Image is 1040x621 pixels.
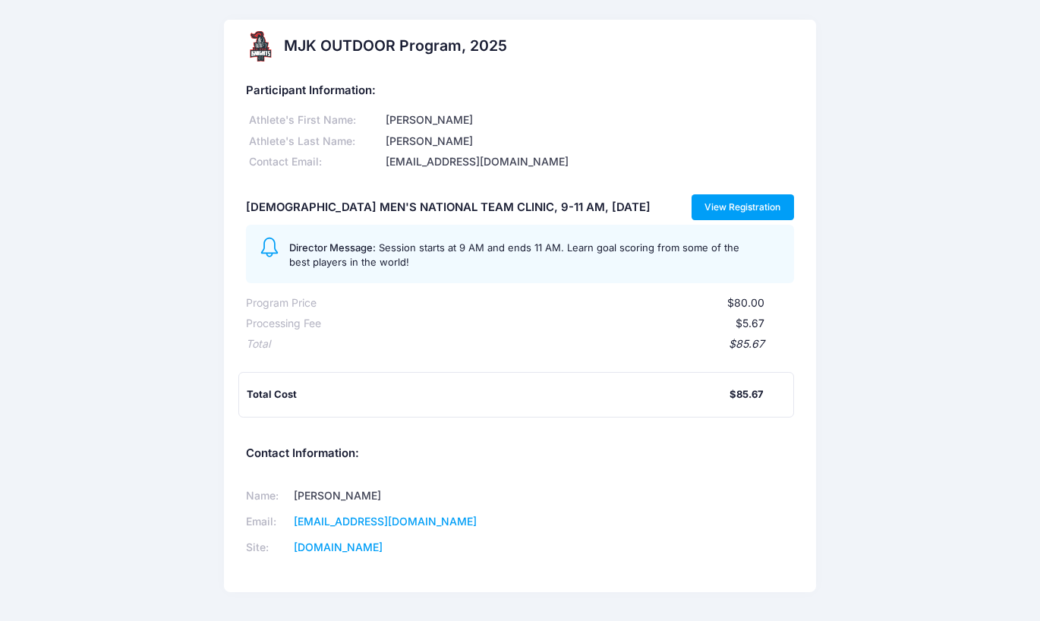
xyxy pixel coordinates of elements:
[246,534,288,560] td: Site:
[284,37,507,55] h2: MJK OUTDOOR Program, 2025
[294,515,477,528] a: [EMAIL_ADDRESS][DOMAIN_NAME]
[383,112,794,128] div: [PERSON_NAME]
[383,134,794,150] div: [PERSON_NAME]
[246,201,651,215] h5: [DEMOGRAPHIC_DATA] MEN'S NATIONAL TEAM CLINIC, 9-11 AM, [DATE]
[246,316,321,332] div: Processing Fee
[246,154,383,170] div: Contact Email:
[246,509,288,534] td: Email:
[321,316,764,332] div: $5.67
[692,194,794,220] a: View Registration
[246,447,793,461] h5: Contact Information:
[246,134,383,150] div: Athlete's Last Name:
[289,241,739,269] span: Session starts at 9 AM and ends 11 AM. Learn goal scoring from some of the best players in the wo...
[730,387,764,402] div: $85.67
[246,295,317,311] div: Program Price
[246,112,383,128] div: Athlete's First Name:
[246,336,270,352] div: Total
[383,154,794,170] div: [EMAIL_ADDRESS][DOMAIN_NAME]
[246,84,793,98] h5: Participant Information:
[247,387,729,402] div: Total Cost
[727,296,764,309] span: $80.00
[246,483,288,509] td: Name:
[294,541,383,553] a: [DOMAIN_NAME]
[288,483,500,509] td: [PERSON_NAME]
[270,336,764,352] div: $85.67
[289,241,376,254] span: Director Message:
